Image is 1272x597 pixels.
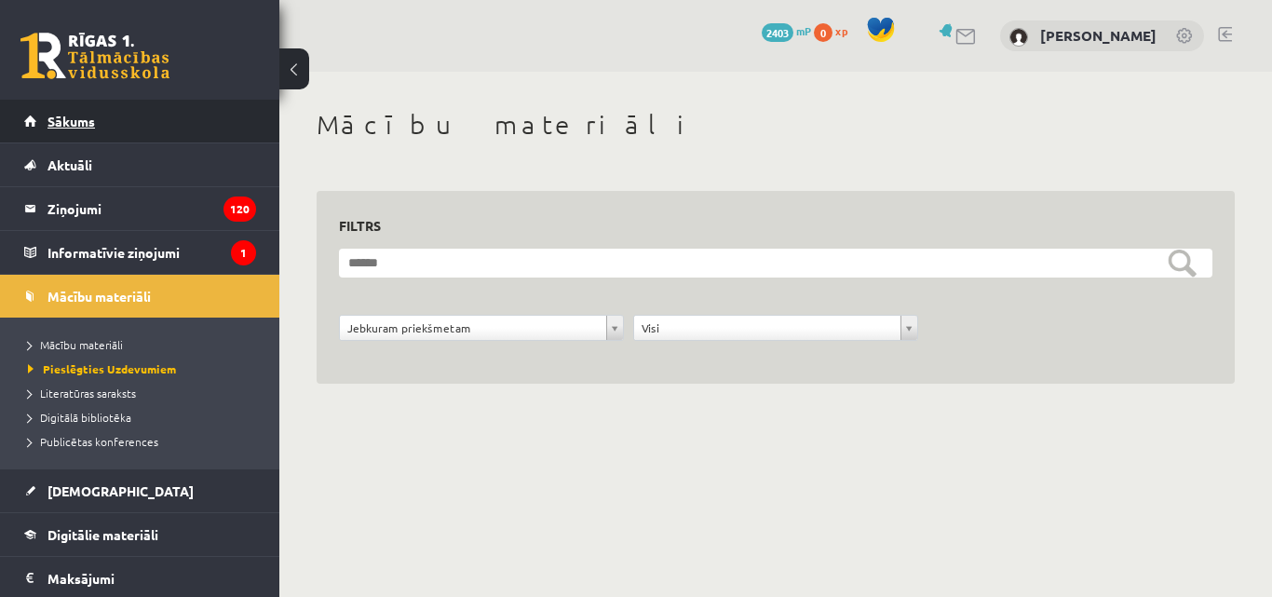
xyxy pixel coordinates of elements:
h1: Mācību materiāli [317,109,1235,141]
span: Jebkuram priekšmetam [347,316,599,340]
a: Informatīvie ziņojumi1 [24,231,256,274]
span: Mācību materiāli [47,288,151,305]
span: Literatūras saraksts [28,386,136,400]
a: Rīgas 1. Tālmācības vidusskola [20,33,169,79]
span: mP [796,23,811,38]
a: [PERSON_NAME] [1040,26,1157,45]
a: Mācību materiāli [28,336,261,353]
legend: Ziņojumi [47,187,256,230]
h3: Filtrs [339,213,1190,238]
a: Visi [634,316,917,340]
span: xp [835,23,847,38]
a: Mācību materiāli [24,275,256,318]
span: 0 [814,23,832,42]
a: Ziņojumi120 [24,187,256,230]
span: Sākums [47,113,95,129]
legend: Informatīvie ziņojumi [47,231,256,274]
a: Pieslēgties Uzdevumiem [28,360,261,377]
span: Publicētas konferences [28,434,158,449]
span: Visi [642,316,893,340]
a: Jebkuram priekšmetam [340,316,623,340]
a: [DEMOGRAPHIC_DATA] [24,469,256,512]
span: 2403 [762,23,793,42]
span: Mācību materiāli [28,337,123,352]
a: Sākums [24,100,256,142]
i: 120 [223,197,256,222]
span: Aktuāli [47,156,92,173]
a: Digitālie materiāli [24,513,256,556]
span: Digitālā bibliotēka [28,410,131,425]
span: [DEMOGRAPHIC_DATA] [47,482,194,499]
span: Digitālie materiāli [47,526,158,543]
img: Anna Bukovska [1009,28,1028,47]
a: 2403 mP [762,23,811,38]
span: Pieslēgties Uzdevumiem [28,361,176,376]
a: Digitālā bibliotēka [28,409,261,426]
a: 0 xp [814,23,857,38]
a: Literatūras saraksts [28,385,261,401]
i: 1 [231,240,256,265]
a: Aktuāli [24,143,256,186]
a: Publicētas konferences [28,433,261,450]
